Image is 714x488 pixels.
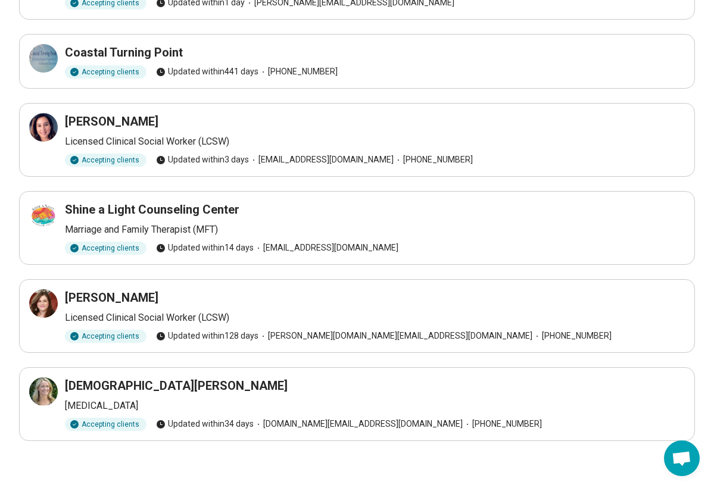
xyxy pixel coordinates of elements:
div: Accepting clients [65,65,146,79]
div: Accepting clients [65,242,146,255]
p: [MEDICAL_DATA] [65,399,685,413]
div: Accepting clients [65,330,146,343]
span: [PERSON_NAME][DOMAIN_NAME][EMAIL_ADDRESS][DOMAIN_NAME] [258,330,532,342]
p: Licensed Clinical Social Worker (LCSW) [65,134,685,149]
div: Accepting clients [65,154,146,167]
span: Updated within 3 days [156,154,249,166]
span: Updated within 441 days [156,65,258,78]
span: Updated within 128 days [156,330,258,342]
p: Licensed Clinical Social Worker (LCSW) [65,311,685,325]
h3: Coastal Turning Point [65,44,183,61]
h3: [PERSON_NAME] [65,113,158,130]
div: Accepting clients [65,418,146,431]
span: [EMAIL_ADDRESS][DOMAIN_NAME] [254,242,398,254]
span: Updated within 14 days [156,242,254,254]
h3: [DEMOGRAPHIC_DATA][PERSON_NAME] [65,377,288,394]
span: [EMAIL_ADDRESS][DOMAIN_NAME] [249,154,394,166]
span: Updated within 34 days [156,418,254,430]
p: Marriage and Family Therapist (MFT) [65,223,685,237]
span: [PHONE_NUMBER] [463,418,542,430]
div: Open chat [664,440,700,476]
span: [PHONE_NUMBER] [394,154,473,166]
span: [PHONE_NUMBER] [532,330,612,342]
span: [DOMAIN_NAME][EMAIL_ADDRESS][DOMAIN_NAME] [254,418,463,430]
span: [PHONE_NUMBER] [258,65,338,78]
h3: [PERSON_NAME] [65,289,158,306]
h3: Shine a Light Counseling Center [65,201,239,218]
